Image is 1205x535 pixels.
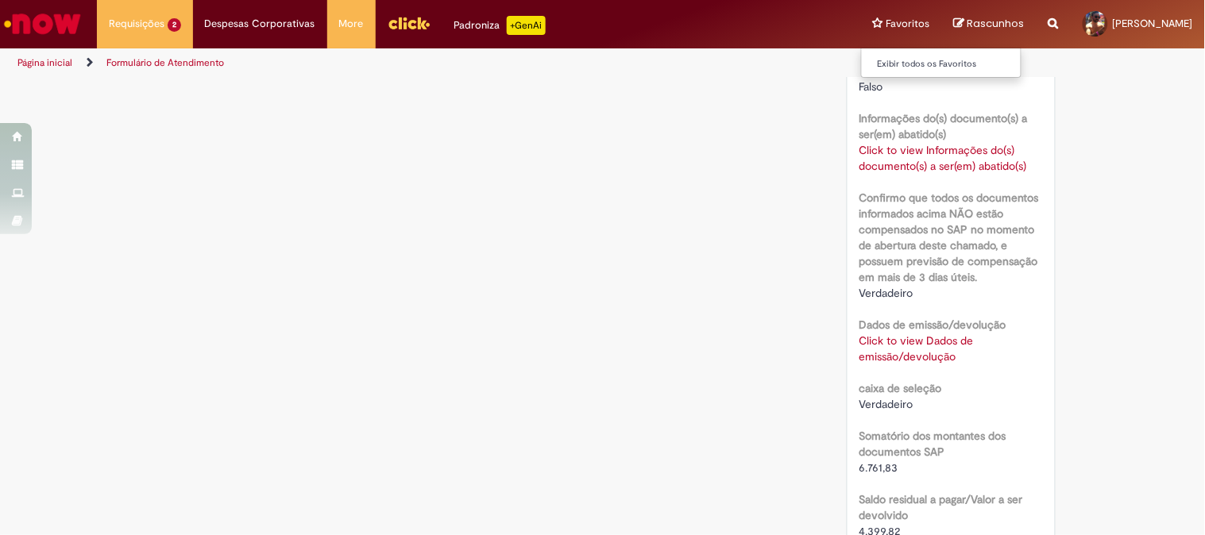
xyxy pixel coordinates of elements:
[859,381,942,395] b: caixa de seleção
[454,16,546,35] div: Padroniza
[859,191,1039,284] b: Confirmo que todos os documentos informados acima NÃO estão compensados no SAP no momento de aber...
[339,16,364,32] span: More
[967,16,1025,31] span: Rascunhos
[886,16,930,32] span: Favoritos
[859,111,1028,141] b: Informações do(s) documento(s) a ser(em) abatido(s)
[109,16,164,32] span: Requisições
[388,11,431,35] img: click_logo_yellow_360x200.png
[1113,17,1193,30] span: [PERSON_NAME]
[507,16,546,35] p: +GenAi
[859,333,974,364] a: Click to view Dados de emissão/devolução
[12,48,791,78] ul: Trilhas de página
[859,460,898,475] span: 6.761,83
[859,16,1034,78] b: Não consegui encontrar meu fornecedor (marque esta opção e preencha manualmente os campos que apa...
[954,17,1025,32] a: Rascunhos
[205,16,315,32] span: Despesas Corporativas
[859,143,1027,173] a: Click to view Informações do(s) documento(s) a ser(em) abatido(s)
[859,429,1006,459] b: Somatório dos montantes dos documentos SAP
[859,397,913,411] span: Verdadeiro
[17,56,72,69] a: Página inicial
[859,492,1023,522] b: Saldo residual a pagar/Valor a ser devolvido
[859,286,913,300] span: Verdadeiro
[168,18,181,32] span: 2
[2,8,83,40] img: ServiceNow
[859,318,1006,332] b: Dados de emissão/devolução
[859,79,883,94] span: Falso
[106,56,224,69] a: Formulário de Atendimento
[861,48,1022,78] ul: Favoritos
[862,56,1037,73] a: Exibir todos os Favoritos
